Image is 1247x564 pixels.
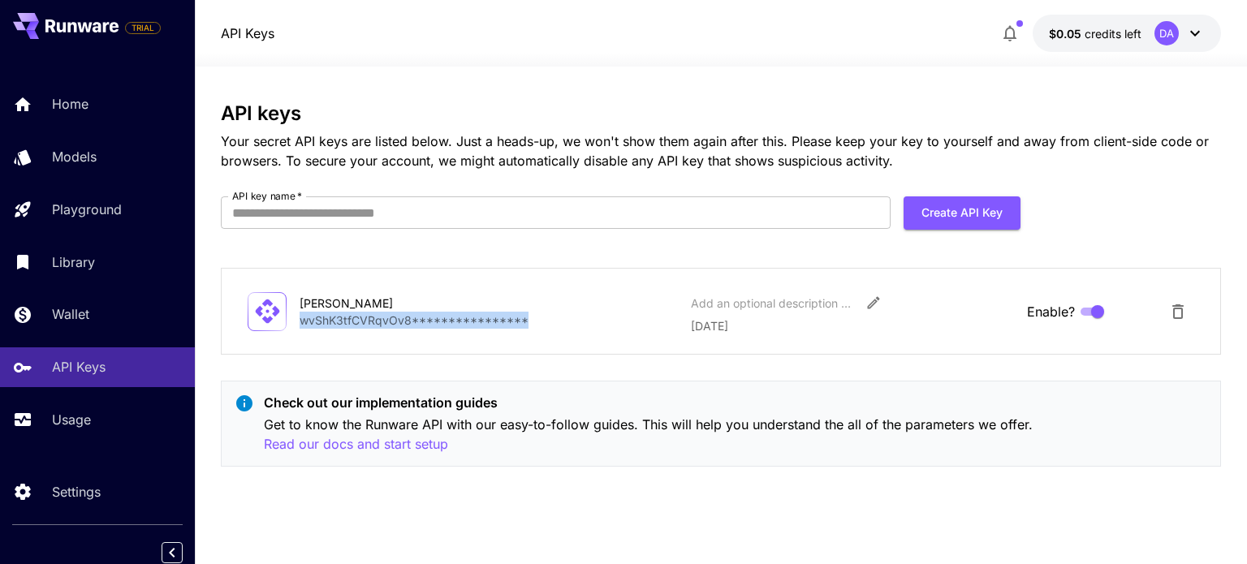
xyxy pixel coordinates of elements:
div: [PERSON_NAME] [300,295,462,312]
p: Settings [52,482,101,502]
div: Add an optional description or comment [691,295,853,312]
span: credits left [1085,27,1141,41]
span: $0.05 [1049,27,1085,41]
p: Models [52,147,97,166]
p: Home [52,94,88,114]
nav: breadcrumb [221,24,274,43]
div: DA [1154,21,1179,45]
label: API key name [232,189,302,203]
p: Your secret API keys are listed below. Just a heads-up, we won't show them again after this. Plea... [221,131,1220,170]
button: Create API Key [904,196,1020,230]
p: Library [52,252,95,272]
span: Enable? [1027,302,1075,321]
span: TRIAL [126,22,160,34]
h3: API keys [221,102,1220,125]
p: Usage [52,410,91,429]
p: Get to know the Runware API with our easy-to-follow guides. This will help you understand the all... [264,415,1206,454]
span: Add your payment card to enable full platform functionality. [125,18,161,37]
div: $0.05 [1049,25,1141,42]
p: Wallet [52,304,89,324]
button: Delete API Key [1162,295,1194,328]
a: API Keys [221,24,274,43]
p: API Keys [52,357,106,377]
p: [DATE] [691,317,1013,334]
button: Edit [859,288,888,317]
button: Read our docs and start setup [264,434,448,454]
button: Collapse sidebar [162,542,183,563]
button: $0.05DA [1033,15,1221,52]
p: Check out our implementation guides [264,393,1206,412]
p: Playground [52,200,122,219]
